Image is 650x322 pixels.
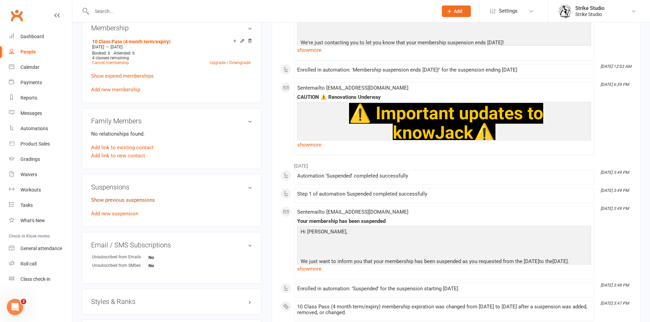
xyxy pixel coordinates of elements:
[9,90,72,106] a: Reports
[20,80,42,85] div: Payments
[9,213,72,228] a: What's New
[91,143,154,152] a: Add link to existing contact
[91,117,252,125] h3: Family Members
[575,11,605,17] div: Strike Studio
[20,34,44,39] div: Dashboard
[9,75,72,90] a: Payments
[91,130,252,138] p: No relationships found.
[20,172,37,177] div: Waivers
[91,197,155,203] a: Show previous suspensions
[297,209,408,215] span: Sent email to [EMAIL_ADDRESS][DOMAIN_NAME]
[91,87,140,93] a: Add new membership
[92,254,148,260] div: Unsubscribed from Emails
[21,299,26,304] span: 2
[299,228,589,237] p: Hi [PERSON_NAME],
[297,140,591,150] a: show more
[92,51,110,56] span: Booked: 6
[297,286,591,292] div: Enrolled in automation: 'Suspended' for the suspension starting [DATE]
[20,261,37,266] div: Roll call
[454,9,462,14] span: Add
[148,255,188,260] strong: No
[9,44,72,60] a: People
[442,5,471,17] button: Add
[20,141,50,147] div: Product Sales
[601,188,629,193] i: [DATE] 3:49 PM
[114,51,135,56] span: Attended: 6
[539,258,552,264] span: to the
[9,29,72,44] a: Dashboard
[9,136,72,152] a: Product Sales
[349,103,543,143] span: ⚠️ Important updates to know
[297,85,408,91] span: Sent email to [EMAIL_ADDRESS][DOMAIN_NAME]
[91,73,154,79] a: Show expired memberships
[601,82,629,87] i: [DATE] 6:39 PM
[8,7,25,24] a: Clubworx
[92,60,129,65] a: Cancel membership
[575,5,605,11] div: Strike Studio
[20,202,33,208] div: Tasks
[435,122,473,143] span: Jack
[111,45,122,49] span: [DATE]
[601,301,629,306] i: [DATE] 3:47 PM
[9,198,72,213] a: Tasks
[499,3,518,19] span: Settings
[297,45,591,55] a: show more
[90,44,252,50] div: —
[9,256,72,272] a: Roll call
[299,39,589,48] p: We're just contacting you to let you know that your membership suspension ends [DATE]!
[90,6,433,16] input: Search...
[20,218,45,223] div: What's New
[20,126,48,131] div: Automations
[9,152,72,167] a: Gradings
[9,60,72,75] a: Calendar
[148,263,188,268] strong: No
[20,110,42,116] div: Messages
[20,276,50,282] div: Class check-in
[297,173,591,179] div: Automation 'Suspended' completed successfully
[92,45,104,49] span: [DATE]
[9,106,72,121] a: Messages
[20,64,40,70] div: Calendar
[297,94,591,100] div: CAUTION ⚠️ Renovations Underway
[91,211,138,217] a: Add new suspension
[91,298,252,305] h3: Styles & Ranks
[20,49,36,55] div: People
[601,206,629,211] i: [DATE] 3:49 PM
[473,122,495,143] span: ⚠️
[91,183,252,191] h3: Suspensions
[601,283,629,288] i: [DATE] 3:48 PM
[20,95,37,101] div: Reports
[92,56,129,60] span: 4 classes remaining
[210,60,250,65] a: Upgrade / Downgrade
[91,152,145,160] a: Add link to new contact
[297,218,591,224] div: Your membership has been suspended
[558,4,572,18] img: thumb_image1723780799.png
[280,159,632,170] li: [DATE]
[9,121,72,136] a: Automations
[9,167,72,182] a: Waivers
[20,156,40,162] div: Gradings
[297,67,591,73] div: Enrolled in automation: 'Membership suspension ends [DATE]!' for the suspension ending [DATE]
[91,24,252,32] h3: Membership
[20,246,62,251] div: General attendance
[92,262,148,269] div: Unsubscribed from SMSes
[9,241,72,256] a: General attendance kiosk mode
[7,299,23,315] iframe: Intercom live chat
[20,187,41,193] div: Workouts
[91,241,252,249] h3: Email / SMS Subscriptions
[601,170,629,175] i: [DATE] 3:49 PM
[92,39,171,44] a: 10 Class Pass (4 month term/expiry)
[9,272,72,287] a: Class kiosk mode
[299,257,589,267] p: We just want to inform you that your membership has been suspended as you requested from the [DAT...
[297,264,591,274] a: show more
[9,182,72,198] a: Workouts
[297,191,591,197] div: Step 1 of automation Suspended completed successfully
[297,304,591,316] div: 10 Class Pass (4 month term/expiry) membership expiration was changed from [DATE] to [DATE] after...
[601,64,631,69] i: [DATE] 12:03 AM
